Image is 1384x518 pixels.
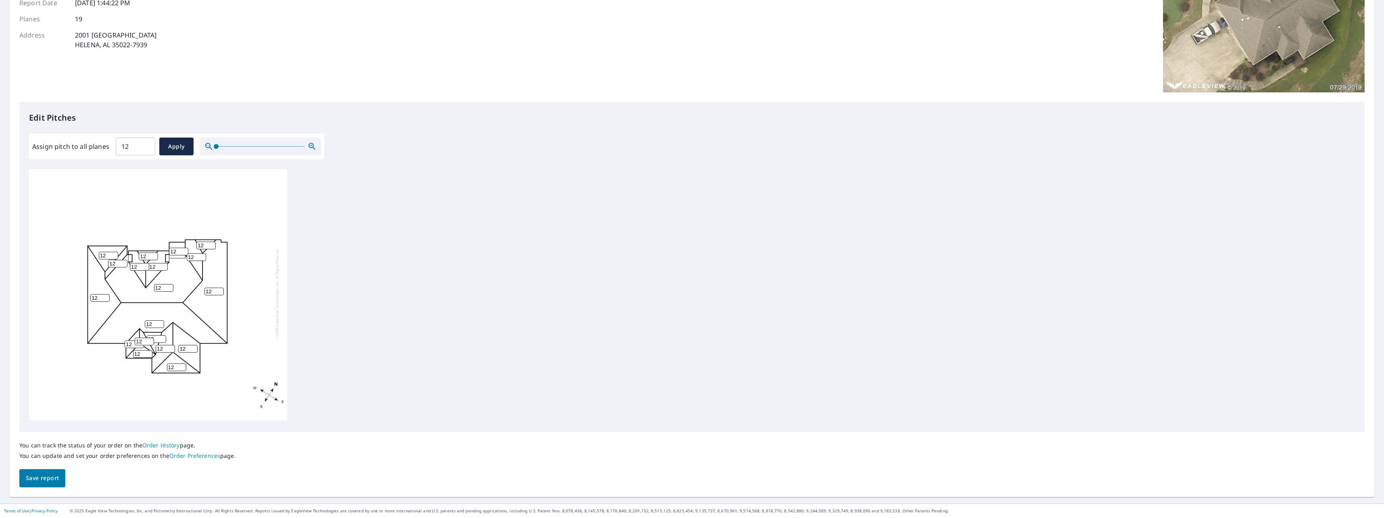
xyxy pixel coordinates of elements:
span: Save report [26,473,59,483]
a: Terms of Use [4,508,29,514]
p: | [4,508,58,513]
span: Apply [166,142,187,152]
button: Apply [159,138,194,155]
p: You can update and set your order preferences on the page. [19,452,236,460]
p: © 2025 Eagle View Technologies, Inc. and Pictometry International Corp. All Rights Reserved. Repo... [70,508,1380,514]
label: Assign pitch to all planes [32,142,109,151]
input: 00.0 [116,135,155,158]
a: Order History [142,441,180,449]
p: Planes [19,14,68,24]
p: You can track the status of your order on the page. [19,442,236,449]
a: Order Preferences [169,452,220,460]
p: Edit Pitches [29,112,1355,124]
p: 19 [75,14,82,24]
p: 2001 [GEOGRAPHIC_DATA] HELENA, AL 35022-7939 [75,30,156,50]
p: Address [19,30,68,50]
a: Privacy Policy [31,508,58,514]
button: Save report [19,469,65,487]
